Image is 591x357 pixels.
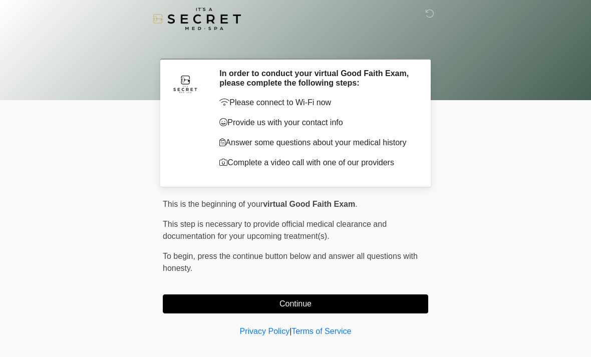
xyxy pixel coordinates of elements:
p: Complete a video call with one of our providers [219,157,413,169]
a: | [289,327,291,335]
p: Answer some questions about your medical history [219,137,413,149]
h2: In order to conduct your virtual Good Faith Exam, please complete the following steps: [219,69,413,88]
a: Terms of Service [291,327,351,335]
span: To begin, [163,252,197,260]
span: press the continue button below and answer all questions with honesty. [163,252,418,272]
span: . [355,200,357,208]
span: This is the beginning of your [163,200,263,208]
h1: ‎ ‎ [155,36,436,55]
strong: virtual Good Faith Exam [263,200,355,208]
p: Provide us with your contact info [219,117,413,129]
p: Please connect to Wi-Fi now [219,97,413,109]
a: Privacy Policy [240,327,290,335]
img: Agent Avatar [170,69,200,99]
span: This step is necessary to provide official medical clearance and documentation for your upcoming ... [163,220,387,240]
img: It's A Secret Med Spa Logo [153,8,241,30]
button: Continue [163,294,428,313]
